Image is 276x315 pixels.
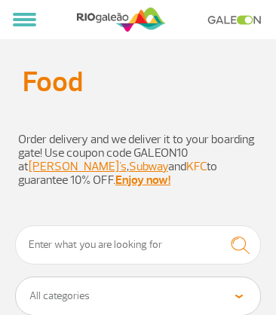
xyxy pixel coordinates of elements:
[186,159,207,174] a: KFC
[18,133,258,187] p: Order delivery and we deliver it to your boarding gate! Use coupon code GALEON10 ​​at , and to gu...
[15,225,261,265] input: Enter what you are looking for
[115,173,170,188] a: Enjoy now!
[29,159,127,174] a: [PERSON_NAME]'s
[129,159,168,174] a: Subway
[23,61,253,104] p: Food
